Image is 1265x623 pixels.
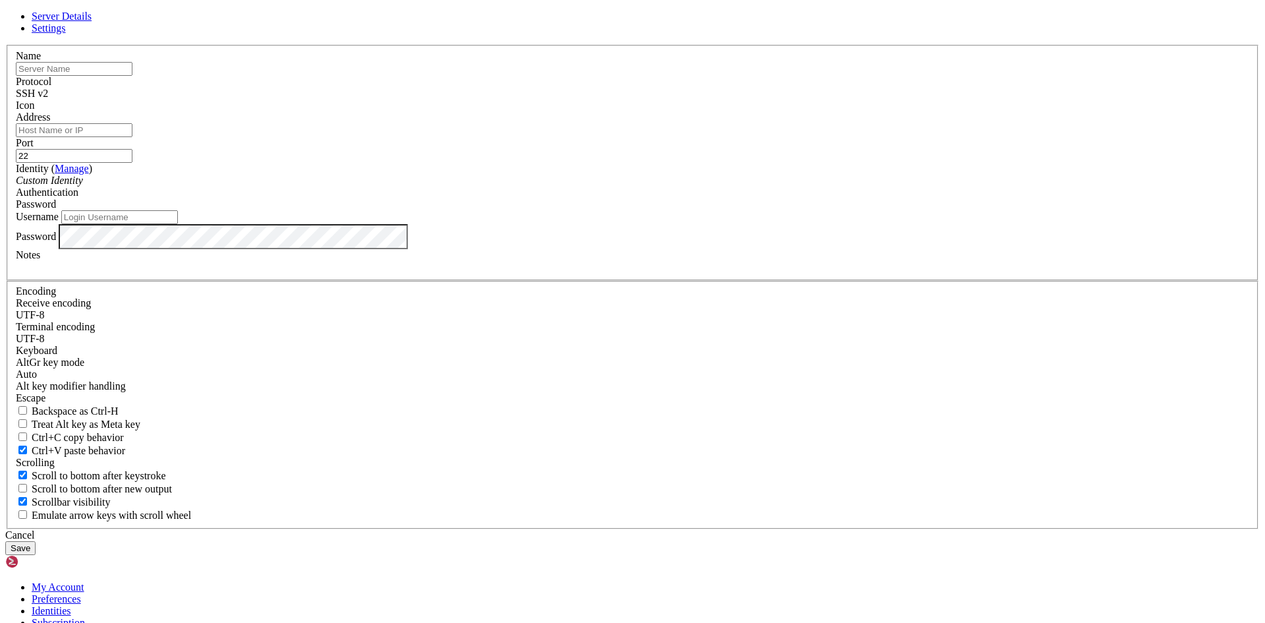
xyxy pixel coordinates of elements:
[16,285,56,297] label: Encoding
[16,111,50,123] label: Address
[16,88,1249,100] div: SSH v2
[16,405,119,417] label: If true, the backspace should send BS ('\x08', aka ^H). Otherwise the backspace key should send '...
[16,187,78,198] label: Authentication
[16,432,124,443] label: Ctrl-C copies if true, send ^C to host if false. Ctrl-Shift-C sends ^C to host if true, copies if...
[16,483,172,494] label: Scroll to bottom after new output.
[18,406,27,415] input: Backspace as Ctrl-H
[18,432,27,441] input: Ctrl+C copy behavior
[16,357,84,368] label: Set the expected encoding for data received from the host. If the encodings do not match, visual ...
[16,297,91,309] label: Set the expected encoding for data received from the host. If the encodings do not match, visual ...
[16,76,51,87] label: Protocol
[32,483,172,494] span: Scroll to bottom after new output
[16,345,57,356] label: Keyboard
[16,321,95,332] label: The default terminal encoding. ISO-2022 enables character map translations (like graphics maps). ...
[32,445,125,456] span: Ctrl+V paste behavior
[18,419,27,428] input: Treat Alt key as Meta key
[32,11,92,22] a: Server Details
[16,445,125,456] label: Ctrl+V pastes if true, sends ^V to host if false. Ctrl+Shift+V sends ^V to host if true, pastes i...
[18,510,27,519] input: Emulate arrow keys with scroll wheel
[16,198,1249,210] div: Password
[32,605,71,616] a: Identities
[16,309,1249,321] div: UTF-8
[16,137,34,148] label: Port
[16,198,56,210] span: Password
[16,510,191,521] label: When using the alternative screen buffer, and DECCKM (Application Cursor Keys) is active, mouse w...
[32,496,111,508] span: Scrollbar visibility
[16,149,132,163] input: Port Number
[5,555,81,568] img: Shellngn
[18,497,27,506] input: Scrollbar visibility
[18,484,27,492] input: Scroll to bottom after new output
[61,210,178,224] input: Login Username
[16,419,140,430] label: Whether the Alt key acts as a Meta key or as a distinct Alt key.
[16,175,1249,187] div: Custom Identity
[51,163,92,174] span: ( )
[32,510,191,521] span: Emulate arrow keys with scroll wheel
[32,581,84,593] a: My Account
[16,369,37,380] span: Auto
[16,457,55,468] label: Scrolling
[16,496,111,508] label: The vertical scrollbar mode.
[16,230,56,241] label: Password
[16,333,1249,345] div: UTF-8
[32,22,66,34] a: Settings
[32,593,81,605] a: Preferences
[16,392,45,403] span: Escape
[16,100,34,111] label: Icon
[16,309,45,320] span: UTF-8
[55,163,89,174] a: Manage
[16,123,132,137] input: Host Name or IP
[32,470,166,481] span: Scroll to bottom after keystroke
[32,405,119,417] span: Backspace as Ctrl-H
[5,541,36,555] button: Save
[16,249,40,260] label: Notes
[16,175,83,186] i: Custom Identity
[16,392,1249,404] div: Escape
[16,211,59,222] label: Username
[32,419,140,430] span: Treat Alt key as Meta key
[16,50,41,61] label: Name
[16,380,126,392] label: Controls how the Alt key is handled. Escape: Send an ESC prefix. 8-Bit: Add 128 to the typed char...
[18,446,27,454] input: Ctrl+V paste behavior
[16,333,45,344] span: UTF-8
[5,529,1260,541] div: Cancel
[16,369,1249,380] div: Auto
[16,88,48,99] span: SSH v2
[18,471,27,479] input: Scroll to bottom after keystroke
[32,432,124,443] span: Ctrl+C copy behavior
[16,470,166,481] label: Whether to scroll to the bottom on any keystroke.
[16,62,132,76] input: Server Name
[16,163,92,174] label: Identity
